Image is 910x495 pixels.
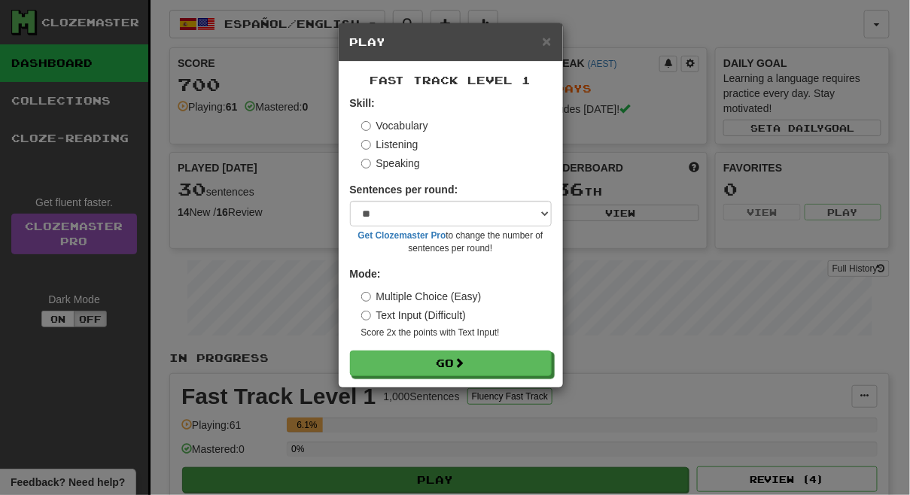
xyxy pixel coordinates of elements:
[358,230,446,241] a: Get Clozemaster Pro
[361,326,552,339] small: Score 2x the points with Text Input !
[350,97,375,109] strong: Skill:
[350,35,552,50] h5: Play
[350,229,552,255] small: to change the number of sentences per round!
[361,308,467,323] label: Text Input (Difficult)
[542,32,551,50] span: ×
[361,118,428,133] label: Vocabulary
[361,137,418,152] label: Listening
[350,182,458,197] label: Sentences per round:
[350,351,552,376] button: Go
[361,289,482,304] label: Multiple Choice (Easy)
[542,33,551,49] button: Close
[361,292,371,302] input: Multiple Choice (Easy)
[361,140,371,150] input: Listening
[361,121,371,131] input: Vocabulary
[361,156,420,171] label: Speaking
[350,268,381,280] strong: Mode:
[370,74,531,87] span: Fast Track Level 1
[361,311,371,320] input: Text Input (Difficult)
[361,159,371,169] input: Speaking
